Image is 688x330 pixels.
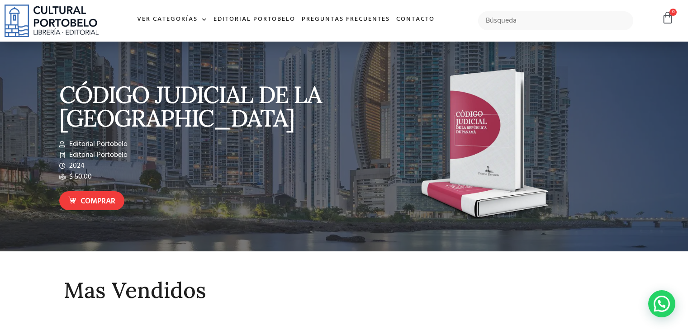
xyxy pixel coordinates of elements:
[134,10,210,29] a: Ver Categorías
[299,10,393,29] a: Preguntas frecuentes
[81,196,115,207] span: Comprar
[67,139,128,150] span: Editorial Portobelo
[661,11,674,24] a: 0
[67,160,85,171] span: 2024
[67,171,92,182] span: $ 50.00
[393,10,438,29] a: Contacto
[64,278,625,302] h2: Mas Vendidos
[59,191,124,211] a: Comprar
[478,11,633,30] input: Búsqueda
[210,10,299,29] a: Editorial Portobelo
[669,9,677,16] span: 0
[67,150,128,160] span: Editorial Portobelo
[59,83,340,130] p: CÓDIGO JUDICIAL DE LA [GEOGRAPHIC_DATA]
